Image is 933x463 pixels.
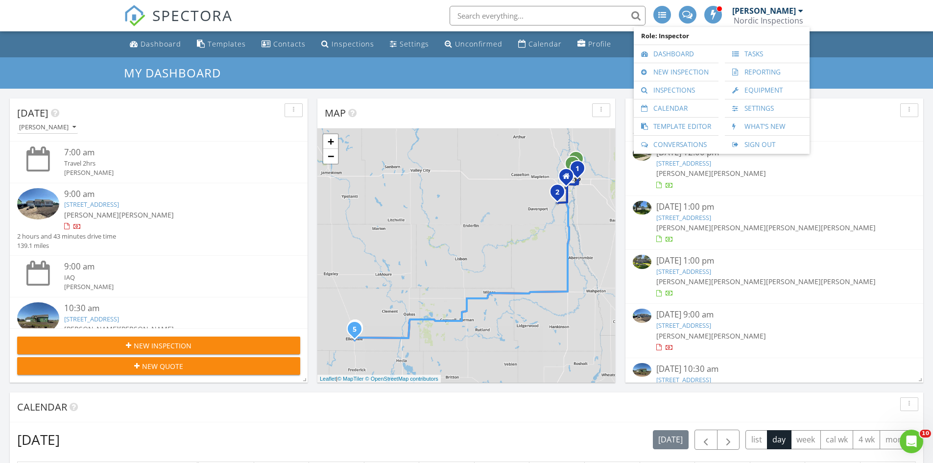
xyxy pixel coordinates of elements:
[337,376,364,382] a: © MapTiler
[656,169,711,178] span: [PERSON_NAME]
[791,430,821,449] button: week
[64,273,277,282] div: IAQ
[124,5,145,26] img: The Best Home Inspection Software - Spectora
[64,282,277,292] div: [PERSON_NAME]
[142,361,183,371] span: New Quote
[126,35,185,53] a: Dashboard
[320,376,336,382] a: Leaflet
[853,430,880,449] button: 4 wk
[124,65,229,81] a: My Dashboard
[633,363,916,407] a: [DATE] 10:30 am [STREET_ADDRESS] [PERSON_NAME][PERSON_NAME]
[208,39,246,49] div: Templates
[273,39,306,49] div: Contacts
[64,210,119,219] span: [PERSON_NAME]
[639,27,805,45] span: Role: Inspector
[920,430,931,438] span: 10
[119,210,174,219] span: [PERSON_NAME]
[656,213,711,222] a: [STREET_ADDRESS]
[355,329,360,335] div: 505 7th St S, Ellendale, ND 58436
[730,45,805,63] a: Tasks
[386,35,433,53] a: Settings
[119,324,174,334] span: [PERSON_NAME]
[64,315,119,323] a: [STREET_ADDRESS]
[653,430,689,449] button: [DATE]
[325,106,346,120] span: Map
[711,331,766,341] span: [PERSON_NAME]
[633,106,694,120] span: In Progress
[17,121,78,134] button: [PERSON_NAME]
[323,134,338,149] a: Zoom in
[17,337,300,354] button: New Inspection
[639,81,714,99] a: Inspections
[656,255,892,267] div: [DATE] 1:00 pm
[141,39,181,49] div: Dashboard
[732,6,796,16] div: [PERSON_NAME]
[656,277,711,286] span: [PERSON_NAME]
[64,261,277,273] div: 9:00 am
[717,430,740,450] button: Next day
[574,35,615,53] a: Profile
[656,201,892,213] div: [DATE] 1:00 pm
[528,39,562,49] div: Calendar
[633,363,651,377] img: 9269421%2Fcover_photos%2F6ARCl1Z6pLtDXWJlTgSX%2Fsmall.jpg
[19,124,76,131] div: [PERSON_NAME]
[17,188,300,251] a: 9:00 am [STREET_ADDRESS] [PERSON_NAME][PERSON_NAME] 2 hours and 43 minutes drive time 139.1 miles
[17,302,300,365] a: 10:30 am [STREET_ADDRESS] [PERSON_NAME][PERSON_NAME] 0 minutes drive time 0.0 miles
[17,232,116,241] div: 2 hours and 43 minutes drive time
[17,188,59,219] img: 9269389%2Fcover_photos%2FVq7tYhEX64WNDA0j1ty9%2Fsmall.jpg
[317,375,441,383] div: |
[557,192,563,197] div: 10157 Concord Dr, Horace, ND 58047
[574,156,578,163] i: 1
[633,146,916,190] a: [DATE] 12:00 pm [STREET_ADDRESS] [PERSON_NAME][PERSON_NAME]
[730,118,805,135] a: What's New
[633,309,916,352] a: [DATE] 9:00 am [STREET_ADDRESS] [PERSON_NAME][PERSON_NAME]
[694,430,718,450] button: Previous day
[193,35,250,53] a: Templates
[639,136,714,153] a: Conversations
[64,302,277,315] div: 10:30 am
[571,161,574,168] i: 2
[17,400,67,414] span: Calendar
[353,326,357,333] i: 5
[730,81,805,99] a: Equipment
[64,159,277,168] div: Travel 2hrs
[17,302,59,334] img: 9269421%2Fcover_photos%2F6ARCl1Z6pLtDXWJlTgSX%2Fsmall.jpg
[400,39,429,49] div: Settings
[711,169,766,178] span: [PERSON_NAME]
[258,35,310,53] a: Contacts
[711,223,766,232] span: [PERSON_NAME]
[588,39,611,49] div: Profile
[656,363,892,375] div: [DATE] 10:30 am
[17,357,300,375] button: New Quote
[745,430,767,449] button: list
[656,375,711,384] a: [STREET_ADDRESS]
[332,39,374,49] div: Inspections
[365,376,438,382] a: © OpenStreetMap contributors
[766,277,821,286] span: [PERSON_NAME]
[730,99,805,117] a: Settings
[64,146,277,159] div: 7:00 am
[639,63,714,81] a: New Inspection
[455,39,502,49] div: Unconfirmed
[656,321,711,330] a: [STREET_ADDRESS]
[734,16,803,25] div: Nordic Inspections
[633,201,916,244] a: [DATE] 1:00 pm [STREET_ADDRESS] [PERSON_NAME][PERSON_NAME][PERSON_NAME][PERSON_NAME]
[441,35,506,53] a: Unconfirmed
[821,223,876,232] span: [PERSON_NAME]
[711,277,766,286] span: [PERSON_NAME]
[514,35,566,53] a: Calendar
[64,200,119,209] a: [STREET_ADDRESS]
[450,6,646,25] input: Search everything...
[555,189,559,196] i: 2
[639,99,714,117] a: Calendar
[656,159,711,168] a: [STREET_ADDRESS]
[880,430,916,449] button: month
[766,223,821,232] span: [PERSON_NAME]
[317,35,378,53] a: Inspections
[639,118,714,135] a: Template Editor
[633,121,694,134] button: [PERSON_NAME]
[17,430,60,449] h2: [DATE]
[633,146,651,160] img: 9136652%2Fcover_photos%2FG4iJLEmzhEh1jhRILDKd%2Fsmall.jpg
[633,255,651,268] img: 9307822%2Fcover_photos%2FK6n90VGzJ7yGxpYsybS0%2Fsmall.jpg
[656,223,711,232] span: [PERSON_NAME]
